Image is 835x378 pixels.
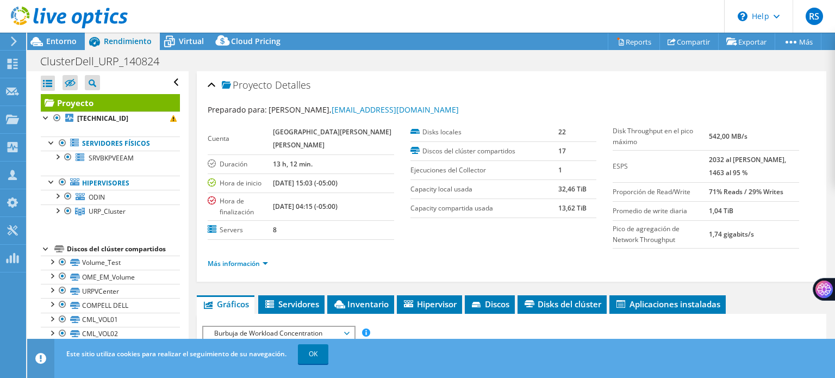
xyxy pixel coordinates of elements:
[222,80,272,91] span: Proyecto
[558,146,566,156] b: 17
[209,327,348,340] span: Burbuja de Workload Concentration
[104,36,152,46] span: Rendimiento
[659,33,719,50] a: Compartir
[89,193,105,202] span: ODIN
[89,207,126,216] span: URP_Cluster
[41,151,180,165] a: SRVBKPVEEAM
[77,114,128,123] b: [TECHNICAL_ID]
[202,299,249,309] span: Gráficos
[523,299,601,309] span: Disks del clúster
[613,187,708,197] label: Proporción de Read/Write
[558,184,587,194] b: 32,46 TiB
[35,55,176,67] h1: ClusterDell_URP_140824
[613,161,708,172] label: ESPS
[558,165,562,175] b: 1
[298,344,328,364] a: OK
[613,126,708,147] label: Disk Throughput en el pico máximo
[41,190,180,204] a: ODIN
[208,159,273,170] label: Duración
[208,259,268,268] a: Más información
[410,203,559,214] label: Capacity compartida usada
[41,137,180,151] a: Servidores físicos
[273,178,338,188] b: [DATE] 15:03 (-05:00)
[775,33,821,50] a: Más
[41,94,180,111] a: Proyecto
[613,206,708,216] label: Promedio de write diaria
[208,178,273,189] label: Hora de inicio
[264,299,319,309] span: Servidores
[208,133,273,144] label: Cuenta
[608,33,660,50] a: Reports
[273,225,277,234] b: 8
[709,230,754,239] b: 1,74 gigabits/s
[41,256,180,270] a: Volume_Test
[615,299,720,309] span: Aplicaciones instaladas
[709,132,747,141] b: 542,00 MB/s
[709,187,783,196] b: 71% Reads / 29% Writes
[558,203,587,213] b: 13,62 TiB
[333,299,389,309] span: Inventario
[806,8,823,25] span: RS
[470,299,509,309] span: Discos
[613,224,708,245] label: Pico de agregación de Network Throughput
[41,284,180,298] a: URPVCenter
[41,205,180,219] a: URP_Cluster
[709,155,786,177] b: 2032 al [PERSON_NAME], 1463 al 95 %
[558,127,566,137] b: 22
[41,327,180,341] a: CML_VOL02
[231,36,281,46] span: Cloud Pricing
[332,104,459,115] a: [EMAIL_ADDRESS][DOMAIN_NAME]
[718,33,775,50] a: Exportar
[273,127,391,150] b: [GEOGRAPHIC_DATA][PERSON_NAME][PERSON_NAME]
[410,165,559,176] label: Ejecuciones del Collector
[410,146,559,157] label: Discos del clúster compartidos
[410,127,559,138] label: Disks locales
[66,349,286,358] span: Este sitio utiliza cookies para realizar el seguimiento de su navegación.
[89,153,134,163] span: SRVBKPVEEAM
[41,111,180,126] a: [TECHNICAL_ID]
[402,299,457,309] span: Hipervisor
[208,196,273,218] label: Hora de finalización
[41,176,180,190] a: Hipervisores
[273,202,338,211] b: [DATE] 04:15 (-05:00)
[269,104,459,115] span: [PERSON_NAME],
[738,11,747,21] svg: \n
[273,159,313,169] b: 13 h, 12 min.
[275,78,310,91] span: Detalles
[208,104,267,115] label: Preparado para:
[41,298,180,312] a: COMPELL DELL
[410,184,559,195] label: Capacity local usada
[208,225,273,236] label: Servers
[709,206,733,215] b: 1,04 TiB
[46,36,77,46] span: Entorno
[67,243,180,256] div: Discos del clúster compartidos
[41,270,180,284] a: OME_EM_Volume
[179,36,204,46] span: Virtual
[41,313,180,327] a: CML_VOL01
